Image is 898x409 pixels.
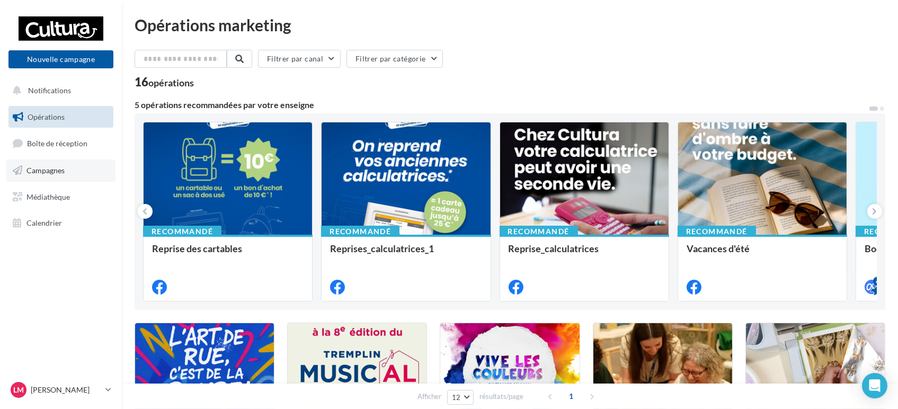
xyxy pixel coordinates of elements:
a: Calendrier [6,212,115,234]
div: Reprises_calculatrices_1 [330,243,482,264]
button: Notifications [6,79,111,102]
div: Recommandé [143,226,221,237]
span: Boîte de réception [27,139,87,148]
a: Médiathèque [6,186,115,208]
p: [PERSON_NAME] [31,385,101,395]
div: Open Intercom Messenger [862,373,887,398]
div: 4 [873,277,883,286]
span: 1 [563,388,580,405]
button: Filtrer par canal [258,50,341,68]
span: Calendrier [26,218,62,227]
button: 12 [447,390,474,405]
button: Nouvelle campagne [8,50,113,68]
div: Recommandé [500,226,578,237]
span: résultats/page [479,392,523,402]
div: Reprise des cartables [152,243,304,264]
a: Boîte de réception [6,132,115,155]
span: Médiathèque [26,192,70,201]
div: Vacances d'été [687,243,838,264]
div: Opérations marketing [135,17,885,33]
div: Reprise_calculatrices [509,243,660,264]
div: opérations [148,78,194,87]
div: Recommandé [678,226,756,237]
span: 12 [452,393,461,402]
div: 5 opérations recommandées par votre enseigne [135,101,868,109]
a: Opérations [6,106,115,128]
div: 16 [135,76,194,88]
a: Campagnes [6,159,115,182]
span: LM [13,385,24,395]
span: Campagnes [26,166,65,175]
span: Opérations [28,112,65,121]
span: Afficher [417,392,441,402]
button: Filtrer par catégorie [346,50,443,68]
a: LM [PERSON_NAME] [8,380,113,400]
span: Notifications [28,86,71,95]
div: Recommandé [321,226,399,237]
